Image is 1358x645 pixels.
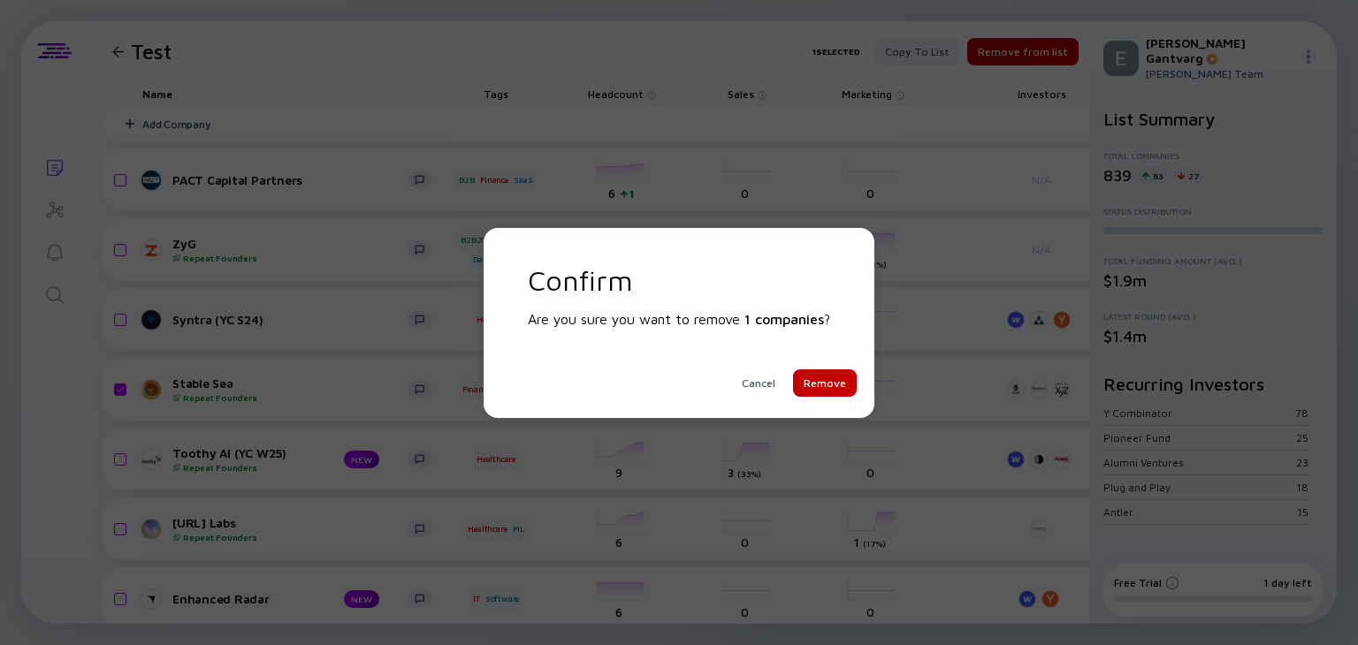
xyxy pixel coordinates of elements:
[731,369,786,397] button: Cancel
[528,263,830,297] h1: Confirm
[793,369,857,397] button: Remove
[528,311,830,327] div: Are you sure you want to remove ?
[744,311,824,327] strong: 1 companies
